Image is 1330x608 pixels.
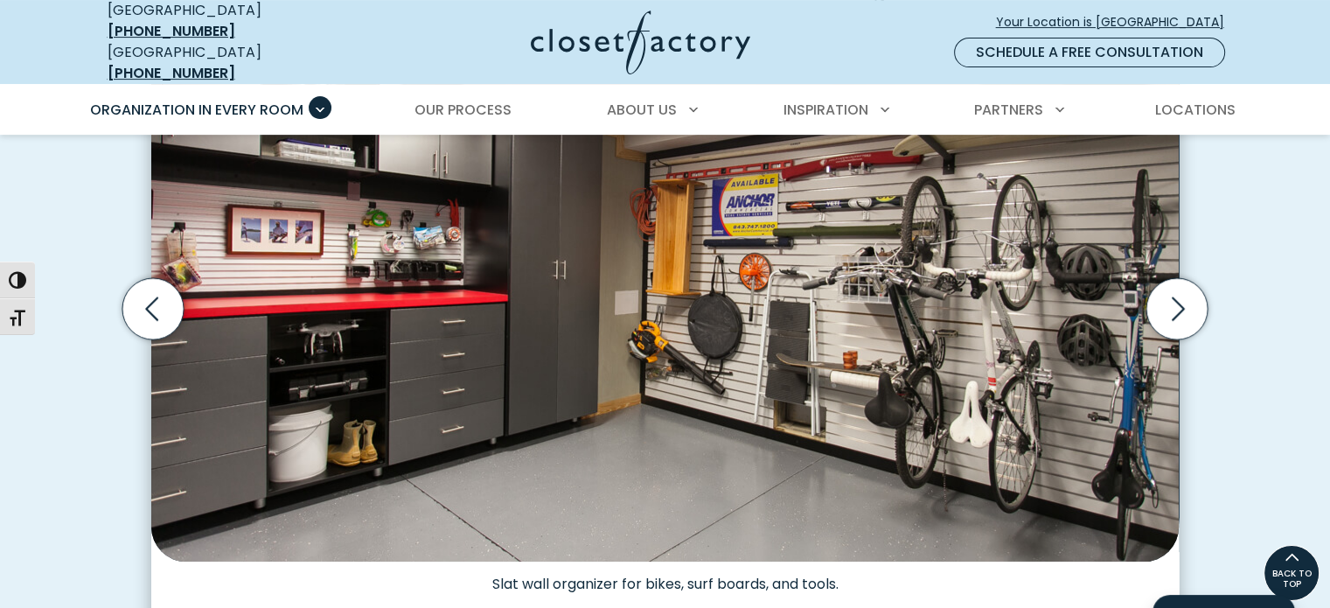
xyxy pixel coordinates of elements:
[108,63,235,83] a: [PHONE_NUMBER]
[531,10,750,74] img: Closet Factory Logo
[1154,100,1235,120] span: Locations
[995,7,1239,38] a: Your Location is [GEOGRAPHIC_DATA]
[996,13,1238,31] span: Your Location is [GEOGRAPHIC_DATA]
[108,21,235,41] a: [PHONE_NUMBER]
[1264,569,1319,590] span: BACK TO TOP
[115,271,191,346] button: Previous slide
[151,562,1179,593] figcaption: Slat wall organizer for bikes, surf boards, and tools.
[607,100,677,120] span: About Us
[151,24,1179,562] img: Custom garage slatwall organizer for bikes, surf boards, and tools
[974,100,1043,120] span: Partners
[414,100,512,120] span: Our Process
[108,42,361,84] div: [GEOGRAPHIC_DATA]
[954,38,1225,67] a: Schedule a Free Consultation
[1264,545,1320,601] a: BACK TO TOP
[1139,271,1215,346] button: Next slide
[78,86,1253,135] nav: Primary Menu
[90,100,303,120] span: Organization in Every Room
[783,100,868,120] span: Inspiration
